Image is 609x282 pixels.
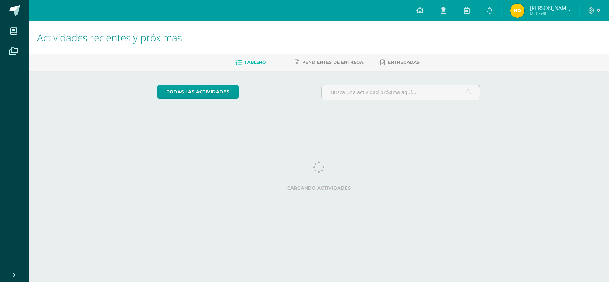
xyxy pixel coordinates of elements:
[244,60,266,65] span: Tablero
[530,11,571,17] span: Mi Perfil
[295,57,363,68] a: Pendientes de entrega
[510,4,524,18] img: 5d2cd533ad25ba9a7c6ad96140302f47.png
[322,85,480,99] input: Busca una actividad próxima aquí...
[380,57,420,68] a: Entregadas
[157,185,480,191] label: Cargando actividades
[37,31,182,44] span: Actividades recientes y próximas
[157,85,239,99] a: todas las Actividades
[530,4,571,11] span: [PERSON_NAME]
[388,60,420,65] span: Entregadas
[302,60,363,65] span: Pendientes de entrega
[235,57,266,68] a: Tablero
